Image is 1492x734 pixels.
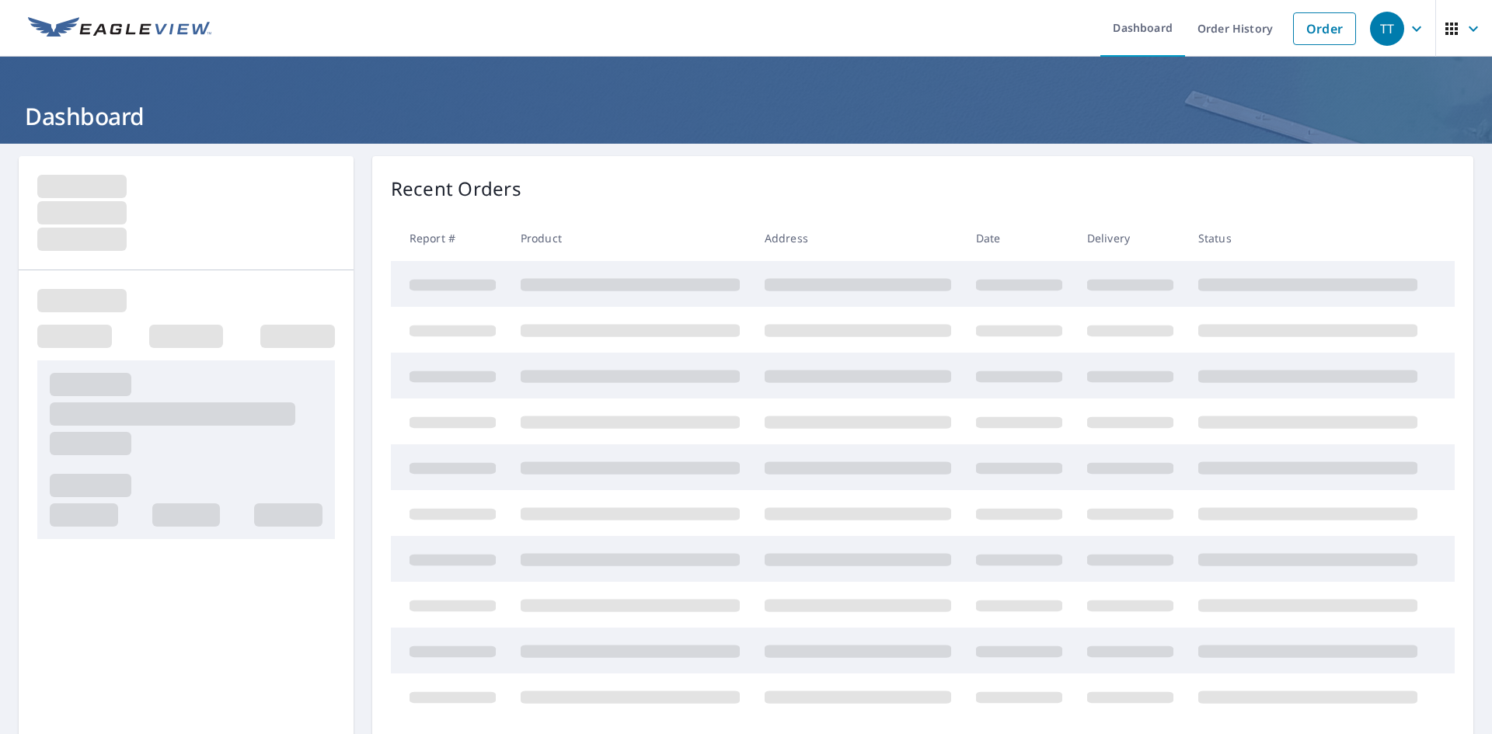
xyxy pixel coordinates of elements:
h1: Dashboard [19,100,1473,132]
p: Recent Orders [391,175,521,203]
div: TT [1370,12,1404,46]
th: Product [508,215,752,261]
th: Delivery [1075,215,1186,261]
th: Date [964,215,1075,261]
th: Status [1186,215,1430,261]
th: Report # [391,215,508,261]
a: Order [1293,12,1356,45]
th: Address [752,215,964,261]
img: EV Logo [28,17,211,40]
